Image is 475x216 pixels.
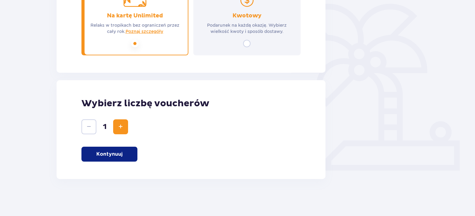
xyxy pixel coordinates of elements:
button: Kontynuuj [81,147,137,162]
span: 1 [98,122,112,131]
p: Kwotowy [233,12,261,20]
button: Decrease [81,119,96,134]
p: Kontynuuj [96,151,122,158]
button: Increase [113,119,128,134]
a: Poznaj szczegóły [126,28,163,34]
p: Na kartę Unlimited [107,12,163,20]
p: Wybierz liczbę voucherów [81,98,301,109]
p: Podarunek na każdą okazję. Wybierz wielkość kwoty i sposób dostawy. [199,22,295,34]
p: Relaks w tropikach bez ograniczeń przez cały rok. [87,22,183,34]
